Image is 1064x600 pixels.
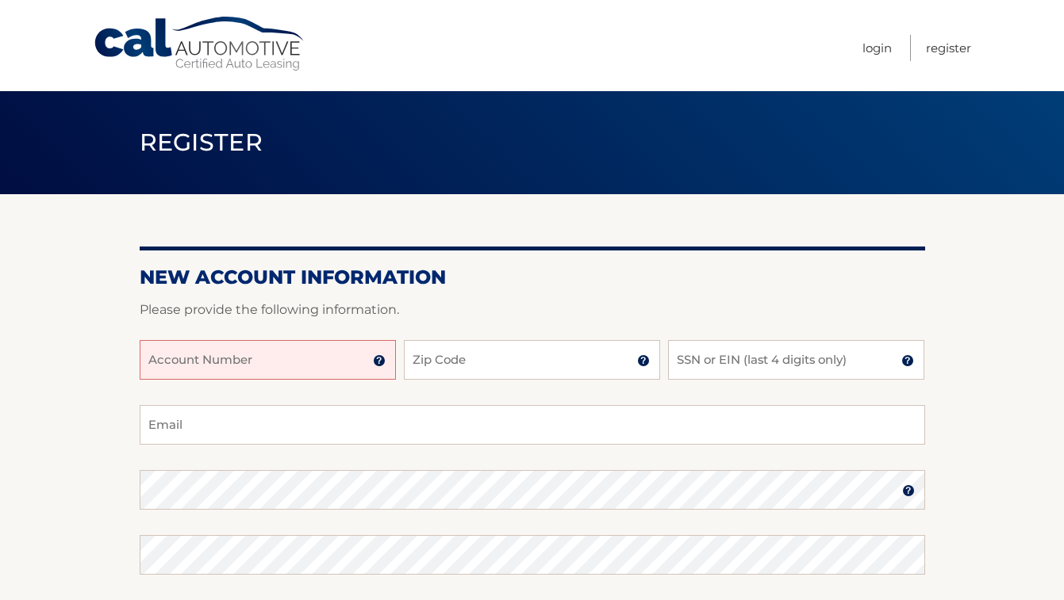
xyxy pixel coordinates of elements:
img: tooltip.svg [901,354,914,367]
h2: New Account Information [140,266,925,289]
input: SSN or EIN (last 4 digits only) [668,340,924,380]
p: Please provide the following information. [140,299,925,321]
img: tooltip.svg [902,484,915,497]
a: Login [862,35,892,61]
input: Email [140,405,925,445]
a: Cal Automotive [93,16,307,72]
img: tooltip.svg [373,354,386,367]
input: Zip Code [404,340,660,380]
img: tooltip.svg [637,354,650,367]
span: Register [140,128,263,157]
a: Register [926,35,971,61]
input: Account Number [140,340,396,380]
